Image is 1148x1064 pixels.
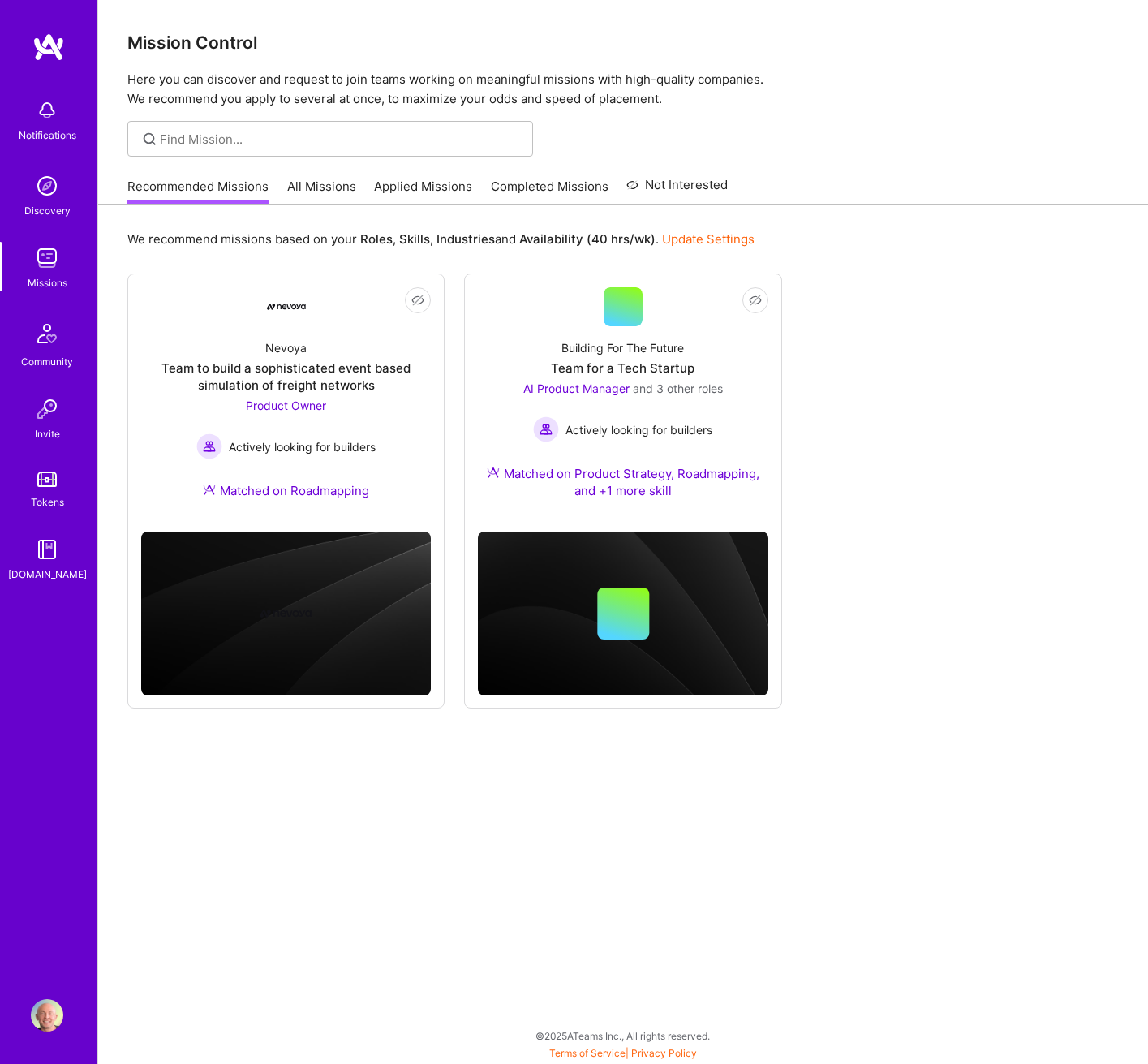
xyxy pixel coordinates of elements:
[519,231,656,247] b: Availability (40 hrs/wk)
[31,533,63,566] img: guide book
[399,231,430,247] b: Skills
[287,178,356,205] a: All Missions
[127,32,1119,53] h3: Mission Control
[8,566,87,583] div: [DOMAIN_NAME]
[633,381,723,395] span: and 3 other roles
[267,304,306,310] img: Company Logo
[141,532,431,696] img: cover
[229,438,376,455] span: Actively looking for builders
[436,231,495,247] b: Industries
[478,532,767,696] img: cover
[31,94,63,127] img: bell
[97,1015,1148,1056] div: © 2025 ATeams Inc., All rights reserved.
[31,393,63,425] img: Invite
[140,130,159,149] i: icon SearchGrey
[28,314,67,353] img: Community
[31,493,64,510] div: Tokens
[662,231,755,247] a: Update Settings
[260,588,312,640] img: Company logo
[31,170,63,202] img: discovery
[127,70,1119,109] p: Here you can discover and request to join teams working on meaningful missions with high-quality ...
[31,242,63,274] img: teamwork
[141,287,431,519] a: Company LogoNevoyaTeam to build a sophisticated event based simulation of freight networksProduct...
[533,416,559,442] img: Actively looking for builders
[32,32,65,62] img: logo
[491,178,608,205] a: Completed Missions
[24,202,71,219] div: Discovery
[35,425,60,442] div: Invite
[127,178,269,205] a: Recommended Missions
[31,999,63,1032] img: User Avatar
[37,472,57,487] img: tokens
[21,353,73,370] div: Community
[27,999,67,1032] a: User Avatar
[374,178,472,205] a: Applied Missions
[246,398,326,412] span: Product Owner
[19,127,76,144] div: Notifications
[203,482,369,499] div: Matched on Roadmapping
[565,421,712,438] span: Actively looking for builders
[478,465,767,499] div: Matched on Product Strategy, Roadmapping, and +1 more skill
[127,230,755,248] p: We recommend missions based on your , , and .
[551,360,694,377] div: Team for a Tech Startup
[561,339,684,356] div: Building For The Future
[523,381,630,395] span: AI Product Manager
[549,1047,626,1059] a: Terms of Service
[28,274,67,291] div: Missions
[631,1047,697,1059] a: Privacy Policy
[487,466,500,479] img: Ateam Purple Icon
[203,483,216,496] img: Ateam Purple Icon
[626,175,728,205] a: Not Interested
[478,287,767,519] a: Building For The FutureTeam for a Tech StartupAI Product Manager and 3 other rolesActively lookin...
[749,294,762,307] i: icon EyeClosed
[160,131,521,148] input: Find Mission...
[360,231,393,247] b: Roles
[411,294,424,307] i: icon EyeClosed
[196,433,222,459] img: Actively looking for builders
[549,1047,697,1059] span: |
[265,339,307,356] div: Nevoya
[141,360,431,394] div: Team to build a sophisticated event based simulation of freight networks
